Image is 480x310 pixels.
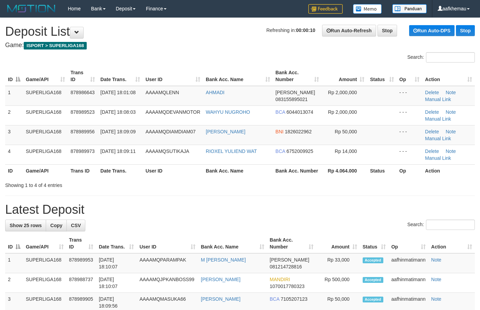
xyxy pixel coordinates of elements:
[287,148,313,154] span: Copy 6752009925 to clipboard
[68,164,98,177] th: Trans ID
[5,125,23,145] td: 3
[392,4,427,13] img: panduan.png
[363,297,383,302] span: Accepted
[201,296,241,302] a: [PERSON_NAME]
[367,164,396,177] th: Status
[100,148,136,154] span: [DATE] 18:09:11
[71,223,81,228] span: CSV
[66,253,96,273] td: 878989953
[377,25,397,36] a: Stop
[203,66,273,86] th: Bank Acc. Name: activate to sort column ascending
[388,234,428,253] th: Op: activate to sort column ascending
[66,234,96,253] th: Trans ID: activate to sort column ascending
[98,164,143,177] th: Date Trans.
[276,109,285,115] span: BCA
[446,129,456,134] a: Note
[137,253,198,273] td: AAAAMQPARAMPAK
[5,86,23,106] td: 1
[23,164,68,177] th: Game/API
[146,109,200,115] span: AAAAMQDEVANMOTOR
[422,66,475,86] th: Action: activate to sort column ascending
[270,264,302,269] span: Copy 081214728816 to clipboard
[23,66,68,86] th: Game/API: activate to sort column ascending
[425,116,451,122] a: Manual Link
[96,234,137,253] th: Date Trans.: activate to sort column ascending
[23,253,66,273] td: SUPERLIGA168
[388,273,428,293] td: aafhinmatimann
[5,253,23,273] td: 1
[270,296,279,302] span: BCA
[397,106,423,125] td: - - -
[308,4,343,14] img: Feedback.jpg
[5,164,23,177] th: ID
[5,273,23,293] td: 2
[146,129,195,134] span: AAAAMQDIAMDIAM07
[446,148,456,154] a: Note
[397,125,423,145] td: - - -
[425,129,439,134] a: Delete
[23,125,68,145] td: SUPERLIGA168
[5,203,475,217] h1: Latest Deposit
[206,129,245,134] a: [PERSON_NAME]
[146,148,189,154] span: AAAAMQSUTIKAJA
[397,66,423,86] th: Op: activate to sort column ascending
[266,27,315,33] span: Refreshing in:
[316,253,360,273] td: Rp 33,000
[397,86,423,106] td: - - -
[426,52,475,63] input: Search:
[388,253,428,273] td: aafhinmatimann
[456,25,475,36] a: Stop
[335,129,357,134] span: Rp 50,000
[425,155,451,161] a: Manual Link
[5,25,475,38] h1: Deposit List
[446,90,456,95] a: Note
[353,4,382,14] img: Button%20Memo.svg
[143,164,203,177] th: User ID
[143,66,203,86] th: User ID: activate to sort column ascending
[100,129,136,134] span: [DATE] 18:09:09
[409,25,455,36] a: Run Auto-DPS
[328,109,357,115] span: Rp 2,000,000
[267,234,316,253] th: Bank Acc. Number: activate to sort column ascending
[407,220,475,230] label: Search:
[322,66,367,86] th: Amount: activate to sort column ascending
[360,234,388,253] th: Status: activate to sort column ascending
[335,148,357,154] span: Rp 14,000
[71,90,95,95] span: 878986643
[316,234,360,253] th: Amount: activate to sort column ascending
[425,148,439,154] a: Delete
[425,136,451,141] a: Manual Link
[296,27,315,33] strong: 00:00:10
[322,164,367,177] th: Rp 4.064.000
[96,253,137,273] td: [DATE] 18:10:07
[146,90,179,95] span: AAAAMQLENN
[322,25,376,36] a: Run Auto-Refresh
[206,109,250,115] a: WAHYU NUGROHO
[425,109,439,115] a: Delete
[50,223,62,228] span: Copy
[23,86,68,106] td: SUPERLIGA168
[431,257,441,263] a: Note
[23,145,68,164] td: SUPERLIGA168
[397,164,423,177] th: Op
[431,277,441,282] a: Note
[71,148,95,154] span: 878989973
[425,97,451,102] a: Manual Link
[68,66,98,86] th: Trans ID: activate to sort column ascending
[23,106,68,125] td: SUPERLIGA168
[287,109,313,115] span: Copy 6044013074 to clipboard
[66,273,96,293] td: 878988737
[431,296,441,302] a: Note
[100,90,136,95] span: [DATE] 18:01:08
[270,284,305,289] span: Copy 1070017780323 to clipboard
[5,179,195,189] div: Showing 1 to 4 of 4 entries
[270,277,290,282] span: MANDIRI
[71,129,95,134] span: 878989956
[206,90,224,95] a: AHMADI
[422,164,475,177] th: Action
[10,223,42,228] span: Show 25 rows
[198,234,267,253] th: Bank Acc. Name: activate to sort column ascending
[285,129,312,134] span: Copy 1826022962 to clipboard
[5,66,23,86] th: ID: activate to sort column descending
[316,273,360,293] td: Rp 500,000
